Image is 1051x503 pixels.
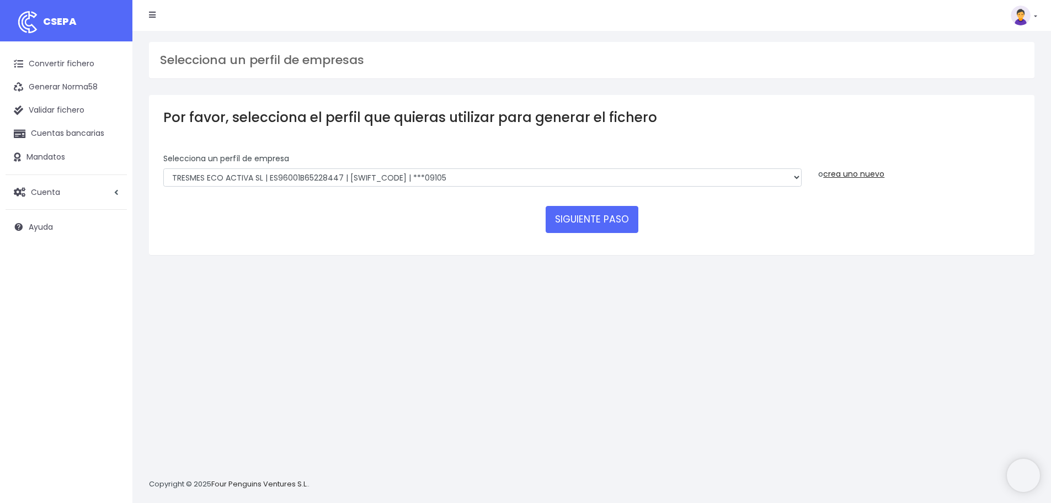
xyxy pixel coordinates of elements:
a: Cuenta [6,181,127,204]
a: Four Penguins Ventures S.L. [211,479,308,489]
h3: Por favor, selecciona el perfil que quieras utilizar para generar el fichero [163,109,1020,125]
span: Ayuda [29,221,53,232]
label: Selecciona un perfíl de empresa [163,153,289,165]
h3: Selecciona un perfil de empresas [160,53,1023,67]
a: Mandatos [6,146,127,169]
span: CSEPA [43,14,77,28]
p: Copyright © 2025 . [149,479,310,490]
a: Ayuda [6,215,127,239]
a: crea uno nuevo [823,168,884,179]
a: Validar fichero [6,99,127,122]
a: Cuentas bancarias [6,122,127,145]
button: SIGUIENTE PASO [546,206,638,232]
a: Convertir fichero [6,52,127,76]
img: logo [14,8,41,36]
div: o [818,153,1020,180]
a: Generar Norma58 [6,76,127,99]
img: profile [1011,6,1031,25]
span: Cuenta [31,186,60,197]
